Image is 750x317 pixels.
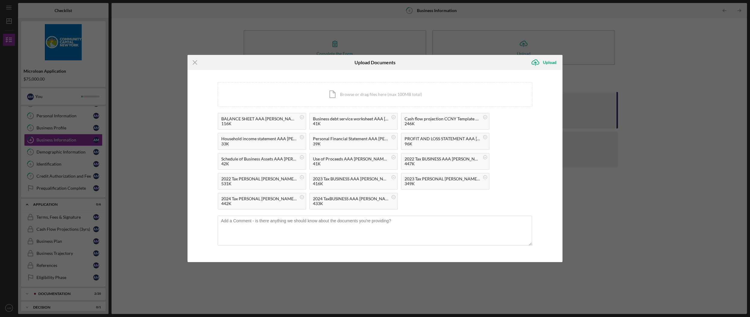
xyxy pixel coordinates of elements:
div: Personal Financial Statement AAA [PERSON_NAME] INC.xlsx [313,136,388,141]
div: Schedule of Business Assets AAA [PERSON_NAME] INC.xlsx [221,157,297,161]
div: Household income statement AAA [PERSON_NAME] INC.xlsx [221,136,297,141]
div: 246K [405,121,480,126]
h6: Upload Documents [355,60,395,65]
div: 2022 Tax BUSINESS AAA [PERSON_NAME] INC.pdf [405,157,480,161]
div: 33K [221,141,297,146]
div: 416K [313,181,388,186]
div: Business debt service worksheet AAA [PERSON_NAME] INC.xlsx [313,116,388,121]
div: 447K [405,161,480,166]
div: 41K [313,121,388,126]
div: 2022 Tax PERSONAL [PERSON_NAME].pdf [221,176,297,181]
div: 2023 Tax BUSINESS AAA [PERSON_NAME] INC.pdf [313,176,388,181]
div: 349K [405,181,480,186]
div: 2023 Tax PERSONAL [PERSON_NAME].pdf [405,176,480,181]
div: 2024 Tax PERSONAL [PERSON_NAME].pdf [221,196,297,201]
button: Upload [528,56,562,68]
div: 531K [221,181,297,186]
div: PROFIT AND LOSS STATEMENT AAA [PERSON_NAME] INC.pdf [405,136,480,141]
div: 96K [405,141,480,146]
div: BALANCE SHEET AAA [PERSON_NAME] INC.pdf [221,116,297,121]
div: 41K [313,161,388,166]
div: 42K [221,161,297,166]
div: 442K [221,201,297,206]
div: 39K [313,141,388,146]
div: Upload [543,56,556,68]
div: 2024 TaxBUSINESS AAA [PERSON_NAME] INC.pdf [313,196,388,201]
div: Cash flow projection CCNY Template AAA [PERSON_NAME] INC.xlsx [405,116,480,121]
div: Use of Proceeds AAA [PERSON_NAME] INC.xlsx [313,157,388,161]
div: 116K [221,121,297,126]
div: 433K [313,201,388,206]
